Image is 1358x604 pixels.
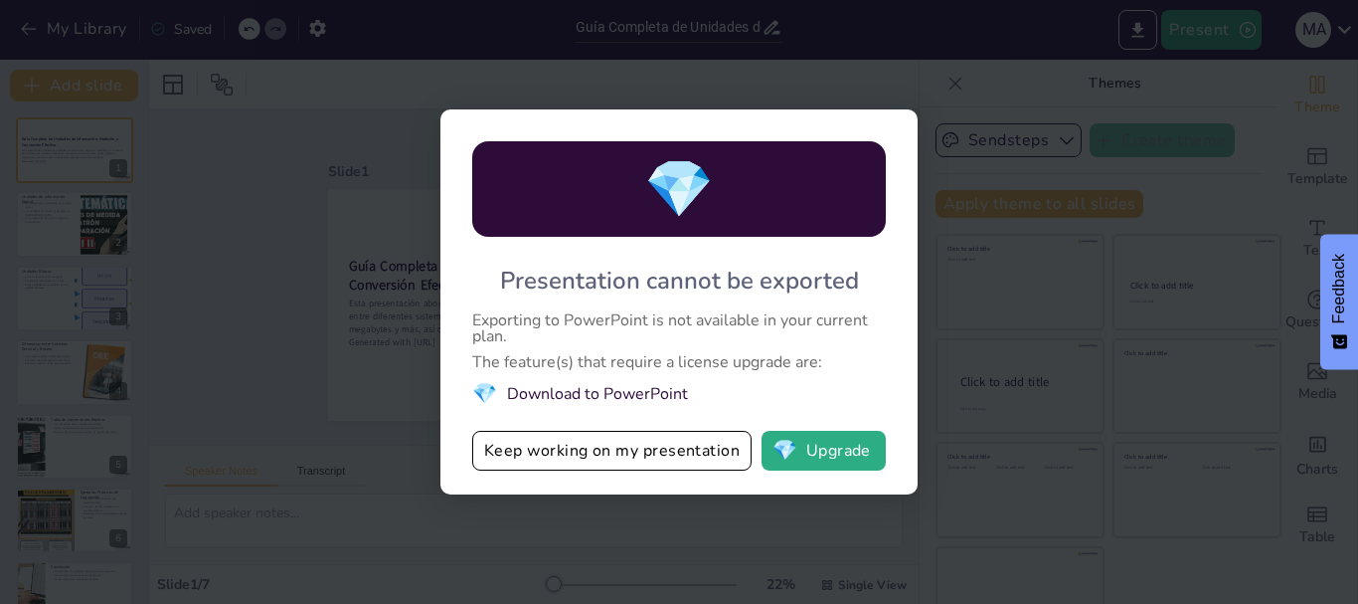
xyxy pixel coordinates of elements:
[1320,234,1358,369] button: Feedback - Show survey
[644,151,714,228] span: diamond
[762,431,886,471] button: diamondUpgrade
[472,380,497,407] span: diamond
[500,265,859,297] div: Presentation cannot be exported
[472,312,886,344] div: Exporting to PowerPoint is not available in your current plan.
[472,380,886,407] li: Download to PowerPoint
[772,441,797,461] span: diamond
[1330,254,1348,323] span: Feedback
[472,431,752,471] button: Keep working on my presentation
[472,354,886,370] div: The feature(s) that require a license upgrade are:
